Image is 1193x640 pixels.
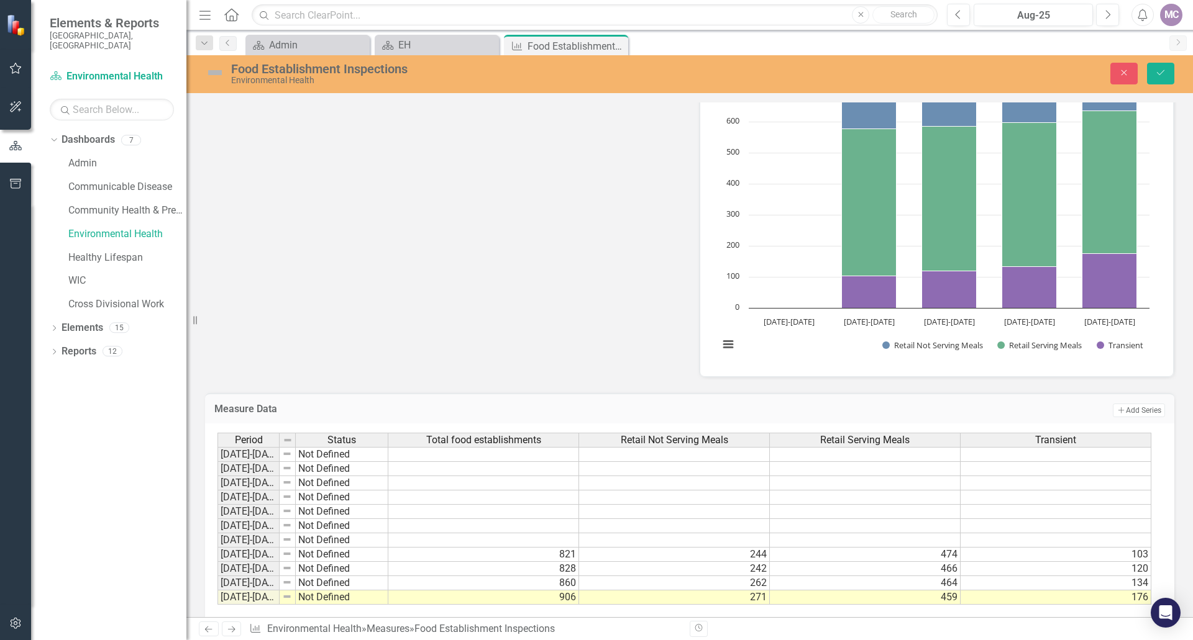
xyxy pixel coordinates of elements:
button: Add Series [1113,403,1165,417]
td: [DATE]-[DATE] [217,548,280,562]
span: Status [327,435,356,446]
button: Show Retail Not Serving Meals [882,340,984,351]
td: [DATE]-[DATE] [217,576,280,590]
path: 2024-2025, 459. Retail Serving Meals. [1082,110,1137,253]
td: Not Defined [296,505,388,519]
td: 860 [388,576,579,590]
td: [DATE]-[DATE] [217,533,280,548]
td: 262 [579,576,770,590]
td: 176 [961,590,1151,605]
text: [DATE]-[DATE] [1084,316,1135,327]
li: Health [28,53,939,68]
div: Food Establishment Inspections [414,623,555,634]
td: Not Defined [296,447,388,462]
td: Not Defined [296,590,388,605]
span: Period [235,435,263,446]
img: 8DAGhfEEPCf229AAAAAElFTkSuQmCC [282,449,292,459]
button: View chart menu, Chart [720,336,737,353]
div: 7 [121,135,141,145]
input: Search ClearPoint... [252,4,938,26]
g: Transient, bar series 3 of 3 with 5 bars. [789,253,1137,308]
td: Not Defined [296,548,388,562]
a: EH [378,37,496,53]
text: 400 [726,177,739,188]
text: 500 [726,146,739,157]
small: [GEOGRAPHIC_DATA], [GEOGRAPHIC_DATA] [50,30,174,51]
td: Not Defined [296,490,388,505]
td: Not Defined [296,562,388,576]
span: Retail Serving Meals [820,435,910,446]
text: [DATE]-[DATE] [924,316,975,327]
td: 474 [770,548,961,562]
td: 242 [579,562,770,576]
div: 12 [103,346,122,357]
td: Not Defined [296,462,388,476]
td: [DATE]-[DATE] [217,490,280,505]
td: [DATE]-[DATE] [217,462,280,476]
img: 8DAGhfEEPCf229AAAAAElFTkSuQmCC [282,563,292,573]
a: Elements [62,321,103,335]
a: Reports [62,345,96,359]
span: Elements & Reports [50,16,174,30]
a: WIC [68,274,186,288]
input: Search Below... [50,99,174,120]
a: Measures [367,623,409,634]
a: Dashboards [62,133,115,147]
path: 2024-2025, 176. Transient. [1082,253,1137,308]
button: MC [1160,4,1182,26]
div: Open Intercom Messenger [1151,598,1181,628]
td: 120 [961,562,1151,576]
td: 459 [770,590,961,605]
path: 2022-2023, 466. Retail Serving Meals. [922,126,977,271]
td: [DATE]-[DATE] [217,476,280,490]
button: Search [872,6,935,24]
td: 134 [961,576,1151,590]
td: [DATE]-[DATE] [217,519,280,533]
h3: Measure Data [214,403,732,415]
img: 8DAGhfEEPCf229AAAAAElFTkSuQmCC [282,506,292,516]
text: 0 [735,301,739,312]
img: 8DAGhfEEPCf229AAAAAElFTkSuQmCC [282,492,292,502]
td: [DATE]-[DATE] [217,505,280,519]
li: Environmental [28,68,939,83]
div: EH [398,37,496,53]
td: 244 [579,548,770,562]
img: 8DAGhfEEPCf229AAAAAElFTkSuQmCC [282,463,292,473]
path: 2023-2024, 464. Retail Serving Meals. [1002,122,1057,266]
img: 8DAGhfEEPCf229AAAAAElFTkSuQmCC [282,577,292,587]
div: Admin [269,37,367,53]
p: The data can be found in the following manner on the R Drive: [3,28,939,43]
g: Retail Serving Meals, bar series 2 of 3 with 5 bars. [789,110,1137,276]
td: Not Defined [296,519,388,533]
p: R:\Health\20_Environmental\30_EH OFFICE\Agent Self Evaluation-Assessment [3,3,939,18]
button: Aug-25 [974,4,1093,26]
path: 2023-2024, 134. Transient. [1002,266,1057,308]
path: 2021-2022, 474. Retail Serving Meals. [842,128,897,276]
img: 8DAGhfEEPCf229AAAAAElFTkSuQmCC [283,435,293,445]
div: Environmental Health [231,76,749,85]
span: Retail Not Serving Meals [621,435,728,446]
td: 906 [388,590,579,605]
td: 271 [579,590,770,605]
button: Show Transient [1097,340,1144,351]
div: Food Establishment Inspections [231,62,749,76]
a: Communicable Disease [68,180,186,194]
a: Environmental Health [50,70,174,84]
a: Environmental Health [267,623,362,634]
span: Search [890,9,917,19]
text: 200 [726,239,739,250]
td: 466 [770,562,961,576]
div: 15 [109,323,129,333]
span: Transient [1035,435,1076,446]
text: 100 [726,270,739,281]
td: 828 [388,562,579,576]
td: Not Defined [296,476,388,490]
text: 300 [726,208,739,219]
td: Not Defined [296,576,388,590]
a: Environmental Health [68,227,186,241]
a: Cross Divisional Work [68,297,186,312]
img: 8DAGhfEEPCf229AAAAAElFTkSuQmCC [282,534,292,544]
text: [DATE]-[DATE] [764,316,815,327]
td: [DATE]-[DATE] [217,562,280,576]
a: Healthy Lifespan [68,251,186,265]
